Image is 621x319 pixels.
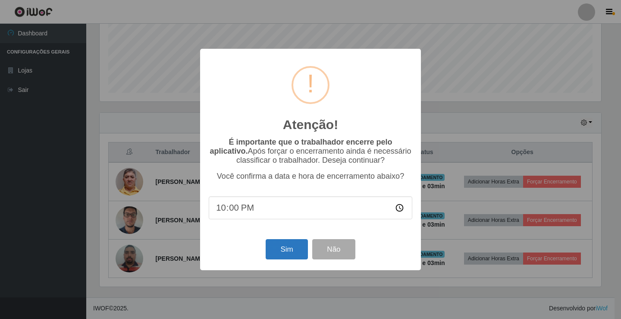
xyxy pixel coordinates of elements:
p: Você confirma a data e hora de encerramento abaixo? [209,172,412,181]
button: Sim [266,239,307,259]
p: Após forçar o encerramento ainda é necessário classificar o trabalhador. Deseja continuar? [209,138,412,165]
h2: Atenção! [283,117,338,133]
button: Não [312,239,355,259]
b: É importante que o trabalhador encerre pelo aplicativo. [210,138,392,155]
